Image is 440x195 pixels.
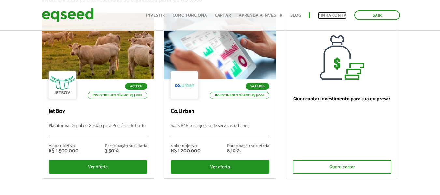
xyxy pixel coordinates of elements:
[239,13,282,18] a: Aprenda a investir
[49,123,147,137] p: Plataforma Digital de Gestão para Pecuária de Corte
[49,148,78,154] div: R$ 1.500.000
[49,108,147,115] p: JetBov
[171,123,269,137] p: SaaS B2B para gestão de serviços urbanos
[246,83,269,90] p: SaaS B2B
[42,13,154,179] a: Agtech Investimento mínimo: R$ 5.000 JetBov Plataforma Digital de Gestão para Pecuária de Corte V...
[290,13,301,18] a: Blog
[105,148,147,154] div: 3,50%
[286,13,398,179] a: Quer captar investimento para sua empresa? Quero captar
[171,148,201,154] div: R$ 1.200.000
[146,13,165,18] a: Investir
[171,108,269,115] p: Co.Urban
[293,96,391,102] p: Quer captar investimento para sua empresa?
[49,160,147,174] div: Ver oferta
[42,7,94,24] img: EqSeed
[171,160,269,174] div: Ver oferta
[318,13,347,18] a: Minha conta
[173,13,207,18] a: Como funciona
[210,92,269,99] p: Investimento mínimo: R$ 5.000
[215,13,231,18] a: Captar
[49,144,78,148] div: Valor objetivo
[354,10,400,20] a: Sair
[293,160,391,174] div: Quero captar
[125,83,147,90] p: Agtech
[164,13,276,179] a: SaaS B2B Investimento mínimo: R$ 5.000 Co.Urban SaaS B2B para gestão de serviços urbanos Valor ob...
[171,144,201,148] div: Valor objetivo
[105,144,147,148] div: Participação societária
[227,144,269,148] div: Participação societária
[227,148,269,154] div: 8,10%
[88,92,147,99] p: Investimento mínimo: R$ 5.000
